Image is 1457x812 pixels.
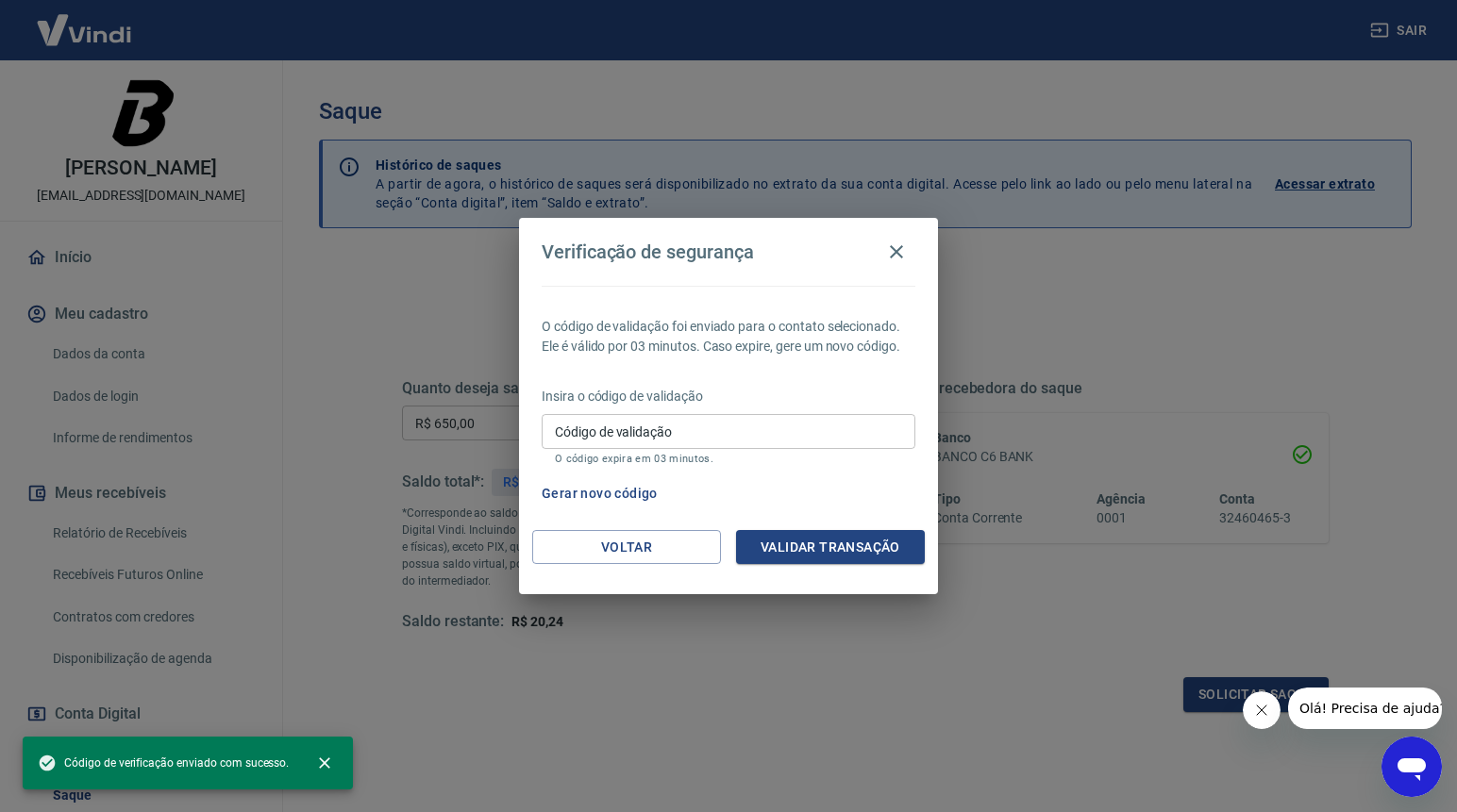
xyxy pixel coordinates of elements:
[542,387,915,406] p: Insira o código de validação
[11,13,159,28] span: Olá! Precisa de ajuda?
[736,530,925,565] button: Validar transação
[1243,691,1281,729] iframe: Fechar mensagem
[555,453,902,465] p: O código expira em 03 minutos.
[1288,688,1442,729] iframe: Mensagem da empresa
[1382,737,1442,797] iframe: Botão para abrir a janela de mensagens
[38,754,289,772] span: Código de verificação enviado com sucesso.
[304,742,345,784] button: close
[542,317,915,356] p: O código de validação foi enviado para o contato selecionado. Ele é válido por 03 minutos. Caso e...
[542,240,754,263] h4: Verificação de segurança
[534,476,665,511] button: Gerar novo código
[532,530,721,565] button: Voltar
